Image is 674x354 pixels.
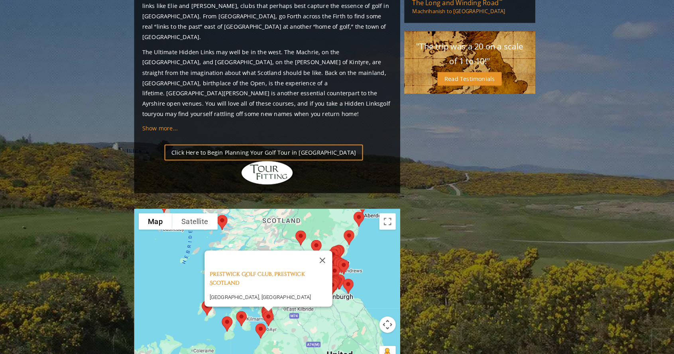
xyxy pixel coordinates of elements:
a: golf tour [150,101,391,118]
button: Map camera controls [381,312,397,328]
button: Show street map [146,212,179,228]
a: The Long and Winding Road™Machrihanish to [GEOGRAPHIC_DATA] [413,2,525,18]
a: Prestwick Golf Club, Prestwick Scotland [215,267,308,283]
button: Show satellite imagery [179,212,223,228]
p: "The trip was a 20 on a scale of 1 to 10!" [413,42,525,71]
p: [GEOGRAPHIC_DATA], [GEOGRAPHIC_DATA] [215,288,335,297]
p: The Ultimate Hidden Links may well be in the west. The Machrie, on the [GEOGRAPHIC_DATA], and [GE... [150,49,393,120]
img: Hidden Links [246,160,297,184]
button: Close [316,248,335,267]
a: Show more... [150,125,185,132]
button: Toggle fullscreen view [381,212,397,228]
a: Click Here to Begin Planning Your Golf Tour in [GEOGRAPHIC_DATA] [171,145,365,160]
a: Read Testimonials [437,74,500,87]
sup: ™ [497,2,501,8]
span: The Long and Winding Road [413,2,501,11]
